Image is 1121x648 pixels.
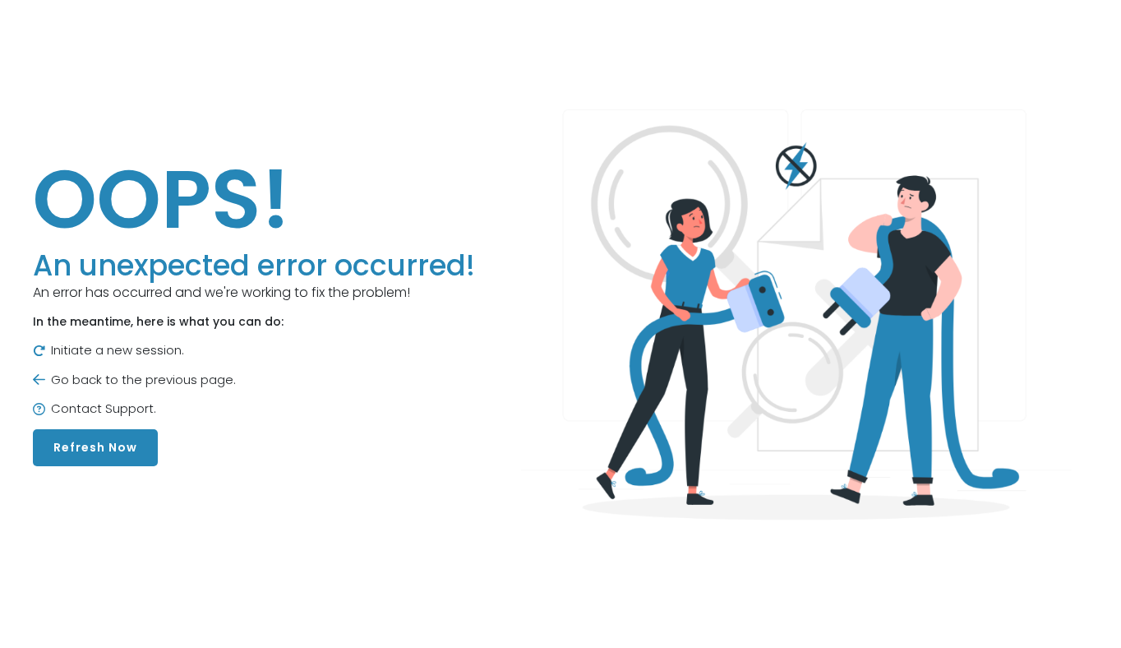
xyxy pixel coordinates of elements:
p: Contact Support. [33,400,475,419]
p: Go back to the previous page. [33,371,475,390]
p: An error has occurred and we're working to fix the problem! [33,283,475,303]
h1: OOPS! [33,150,475,248]
button: Refresh Now [33,429,158,466]
h3: An unexpected error occurred! [33,248,475,283]
p: Initiate a new session. [33,341,475,360]
p: In the meantime, here is what you can do: [33,313,475,331]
